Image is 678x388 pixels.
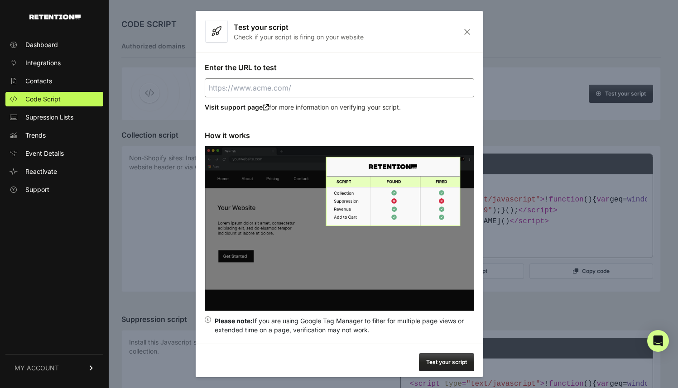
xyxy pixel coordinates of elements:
a: Support [5,182,103,197]
a: Integrations [5,56,103,70]
label: Enter the URL to test [204,63,276,72]
button: Test your script [418,353,474,371]
a: MY ACCOUNT [5,354,103,382]
span: Integrations [25,58,61,67]
div: Open Intercom Messenger [647,330,669,352]
img: Retention.com [29,14,81,19]
span: Contacts [25,77,52,86]
a: Dashboard [5,38,103,52]
h3: Test your script [233,22,363,33]
a: Event Details [5,146,103,161]
h3: How it works [204,130,474,141]
strong: Please note: [214,317,252,325]
p: Check if your script is firing on your website [233,33,363,42]
div: If you are using Google Tag Manager to filter for multiple page views or extended time on a page,... [214,316,474,335]
input: https://www.acme.com/ [204,78,474,97]
i: Close [460,28,474,36]
a: Reactivate [5,164,103,179]
a: Code Script [5,92,103,106]
p: for more information on verifying your script. [204,103,474,112]
span: MY ACCOUNT [14,364,59,373]
span: Dashboard [25,40,58,49]
span: Reactivate [25,167,57,176]
a: Trends [5,128,103,143]
a: Contacts [5,74,103,88]
a: Supression Lists [5,110,103,125]
span: Event Details [25,149,64,158]
span: Code Script [25,95,61,104]
img: verify script installation [204,146,474,311]
a: Visit support page [204,103,269,111]
span: Trends [25,131,46,140]
span: Support [25,185,49,194]
span: Supression Lists [25,113,73,122]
